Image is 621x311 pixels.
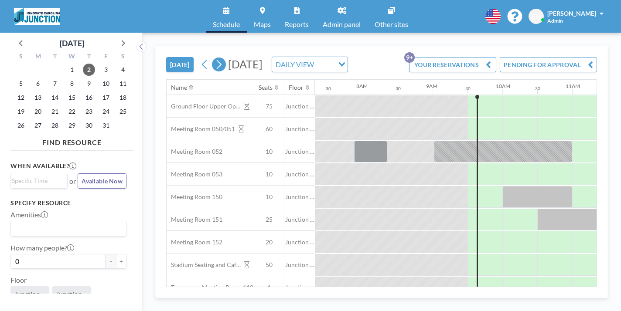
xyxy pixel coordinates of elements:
[66,78,78,90] span: Wednesday, October 8, 2025
[11,221,126,236] div: Search for option
[83,91,95,104] span: Thursday, October 16, 2025
[60,37,84,49] div: [DATE]
[10,135,133,147] h4: FIND RESOURCE
[30,51,47,63] div: M
[167,193,222,201] span: Meeting Room 150
[284,102,315,110] span: Junction ...
[114,51,131,63] div: S
[167,148,222,155] span: Meeting Room 052
[83,64,95,76] span: Thursday, October 2, 2025
[167,238,222,246] span: Meeting Room 152
[254,238,284,246] span: 20
[15,105,27,118] span: Sunday, October 19, 2025
[284,148,315,155] span: Junction ...
[100,78,112,90] span: Friday, October 10, 2025
[167,125,235,133] span: Meeting Room 050/051
[82,177,123,185] span: Available Now
[326,86,331,91] div: 30
[167,170,222,178] span: Meeting Room 053
[10,210,48,219] label: Amenities
[83,119,95,132] span: Thursday, October 30, 2025
[396,86,401,91] div: 30
[167,261,241,269] span: Stadium Seating and Cafe area
[14,290,45,298] span: Junction ...
[32,78,44,90] span: Monday, October 6, 2025
[284,125,315,133] span: Junction ...
[167,216,222,223] span: Meeting Room 151
[254,261,284,269] span: 50
[228,57,263,71] span: [DATE]
[284,261,315,269] span: Junction ...
[78,173,126,189] button: Available Now
[167,284,253,291] span: Temporary Meeting Room 118
[284,193,315,201] span: Junction ...
[547,10,596,17] span: [PERSON_NAME]
[83,78,95,90] span: Thursday, October 9, 2025
[254,170,284,178] span: 10
[274,59,316,70] span: DAILY VIEW
[547,17,563,24] span: Admin
[49,119,61,132] span: Tuesday, October 28, 2025
[317,59,333,70] input: Search for option
[32,119,44,132] span: Monday, October 27, 2025
[66,119,78,132] span: Wednesday, October 29, 2025
[254,102,284,110] span: 75
[66,91,78,104] span: Wednesday, October 15, 2025
[80,51,97,63] div: T
[32,105,44,118] span: Monday, October 20, 2025
[375,21,408,28] span: Other sites
[100,105,112,118] span: Friday, October 24, 2025
[83,105,95,118] span: Thursday, October 23, 2025
[100,91,112,104] span: Friday, October 17, 2025
[566,83,580,89] div: 11AM
[97,51,114,63] div: F
[167,102,241,110] span: Ground Floor Upper Open Area
[272,57,348,72] div: Search for option
[10,243,74,252] label: How many people?
[100,119,112,132] span: Friday, October 31, 2025
[49,91,61,104] span: Tuesday, October 14, 2025
[254,284,284,291] span: 1
[66,105,78,118] span: Wednesday, October 22, 2025
[289,84,304,91] div: Floor
[15,91,27,104] span: Sunday, October 12, 2025
[323,21,361,28] span: Admin panel
[254,193,284,201] span: 10
[535,86,540,91] div: 30
[500,57,597,72] button: PENDING FOR APPROVAL
[284,284,315,291] span: Junction ...
[284,238,315,246] span: Junction ...
[14,8,60,25] img: organization-logo
[69,177,76,186] span: or
[10,199,126,207] h3: Specify resource
[11,174,67,187] div: Search for option
[117,91,129,104] span: Saturday, October 18, 2025
[106,254,116,269] button: -
[465,86,471,91] div: 30
[171,84,187,91] div: Name
[356,83,368,89] div: 8AM
[213,21,240,28] span: Schedule
[426,83,437,89] div: 9AM
[47,51,64,63] div: T
[254,125,284,133] span: 60
[49,78,61,90] span: Tuesday, October 7, 2025
[254,21,271,28] span: Maps
[12,176,62,186] input: Search for option
[13,51,30,63] div: S
[12,223,121,234] input: Search for option
[117,105,129,118] span: Saturday, October 25, 2025
[285,21,309,28] span: Reports
[117,78,129,90] span: Saturday, October 11, 2025
[116,254,126,269] button: +
[56,290,87,298] span: Junction ...
[100,64,112,76] span: Friday, October 3, 2025
[15,119,27,132] span: Sunday, October 26, 2025
[166,57,194,72] button: [DATE]
[259,84,273,91] div: Seats
[284,216,315,223] span: Junction ...
[532,13,540,20] span: EN
[254,148,284,155] span: 10
[66,64,78,76] span: Wednesday, October 1, 2025
[49,105,61,118] span: Tuesday, October 21, 2025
